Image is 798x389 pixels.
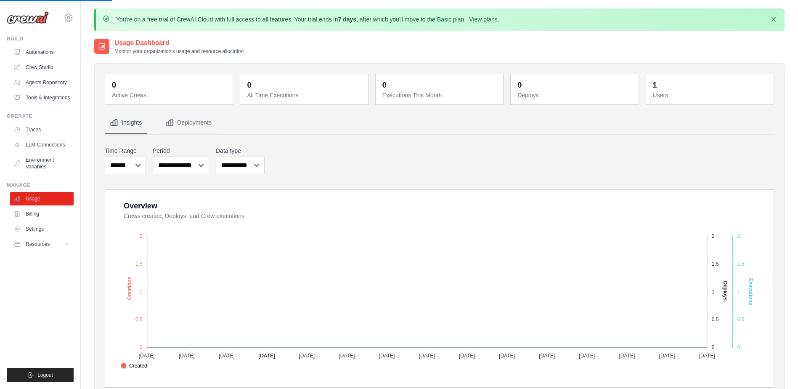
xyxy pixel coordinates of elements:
p: Monitor your organization's usage and resource allocation [114,48,244,55]
label: Period [153,147,209,155]
tspan: [DATE] [258,353,275,359]
a: Usage [10,192,74,205]
tspan: 2 [140,233,143,239]
tspan: 0 [140,344,143,350]
tspan: 0.5 [712,317,719,322]
tspan: [DATE] [299,353,315,359]
div: Overview [124,200,157,212]
span: Created [121,362,147,370]
p: You're on a free trial of CrewAI Cloud with full access to all features. Your trial ends in , aft... [116,15,499,24]
tspan: [DATE] [659,353,675,359]
button: Resources [10,237,74,251]
tspan: 1.5 [737,261,745,267]
tspan: 0.5 [135,317,143,322]
div: Operate [7,113,74,120]
tspan: 2 [737,233,740,239]
button: Insights [105,112,147,134]
tspan: 2 [712,233,715,239]
label: Time Range [105,147,146,155]
div: Manage [7,182,74,189]
dt: Deploys [517,91,633,99]
h2: Usage Dashboard [114,38,244,48]
tspan: 1 [737,289,740,295]
img: Logo [7,11,49,24]
dt: All Time Executions [247,91,363,99]
strong: 7 days [338,16,356,23]
text: Executions [748,278,754,305]
text: Creations [127,277,133,300]
a: Billing [10,207,74,221]
tspan: 1 [140,289,143,295]
tspan: [DATE] [619,353,635,359]
a: Agents Repository [10,76,74,89]
a: Tools & Integrations [10,91,74,104]
dt: Users [653,91,769,99]
dt: Executions This Month [382,91,498,99]
a: Automations [10,45,74,59]
div: 0 [247,79,251,91]
div: 0 [382,79,387,91]
dt: Active Crews [112,91,228,99]
tspan: [DATE] [539,353,555,359]
div: 0 [517,79,522,91]
a: Environment Variables [10,153,74,173]
a: Crew Studio [10,61,74,74]
button: Deployments [160,112,217,134]
a: View plans [469,16,497,23]
div: 0 [112,79,116,91]
tspan: [DATE] [139,353,155,359]
tspan: [DATE] [579,353,595,359]
tspan: 0 [737,344,740,350]
button: Logout [7,368,74,382]
tspan: [DATE] [699,353,715,359]
a: Traces [10,123,74,136]
text: Deploys [722,281,728,301]
a: LLM Connections [10,138,74,152]
a: Settings [10,222,74,236]
span: Logout [37,372,53,378]
tspan: [DATE] [219,353,235,359]
tspan: 1.5 [135,261,143,267]
tspan: 1 [712,289,715,295]
tspan: [DATE] [179,353,195,359]
tspan: [DATE] [459,353,475,359]
tspan: [DATE] [379,353,395,359]
tspan: 1.5 [712,261,719,267]
tspan: [DATE] [499,353,515,359]
div: Build [7,35,74,42]
tspan: 0.5 [737,317,745,322]
dt: Crews created, Deploys, and Crew executions [124,212,764,220]
span: Resources [26,241,50,248]
tspan: 0 [712,344,715,350]
tspan: [DATE] [339,353,355,359]
div: 1 [653,79,657,91]
nav: Tabs [105,112,774,134]
tspan: [DATE] [419,353,435,359]
label: Data type [216,147,265,155]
